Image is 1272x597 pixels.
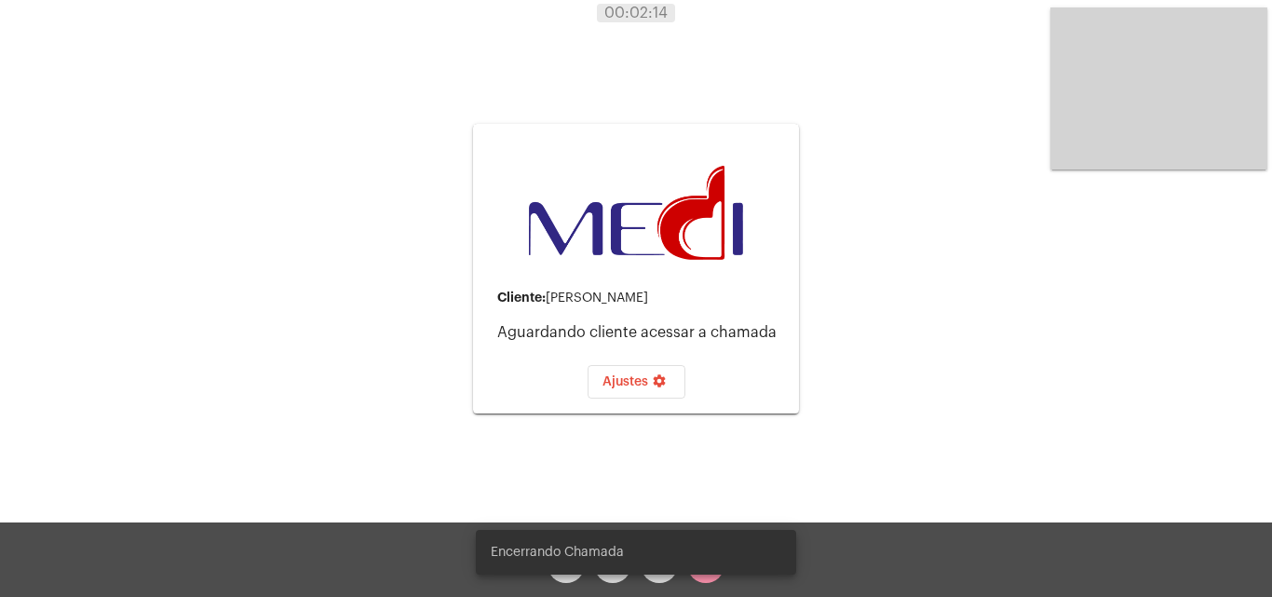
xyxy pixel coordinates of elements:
strong: Cliente: [497,291,546,304]
mat-icon: settings [648,373,670,396]
span: Ajustes [602,375,670,388]
span: Encerrando Chamada [491,543,624,562]
div: [PERSON_NAME] [497,291,784,305]
button: Ajustes [588,365,685,399]
p: Aguardando cliente acessar a chamada [497,324,784,341]
span: 00:02:14 [604,6,668,20]
img: d3a1b5fa-500b-b90f-5a1c-719c20e9830b.png [529,166,743,261]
